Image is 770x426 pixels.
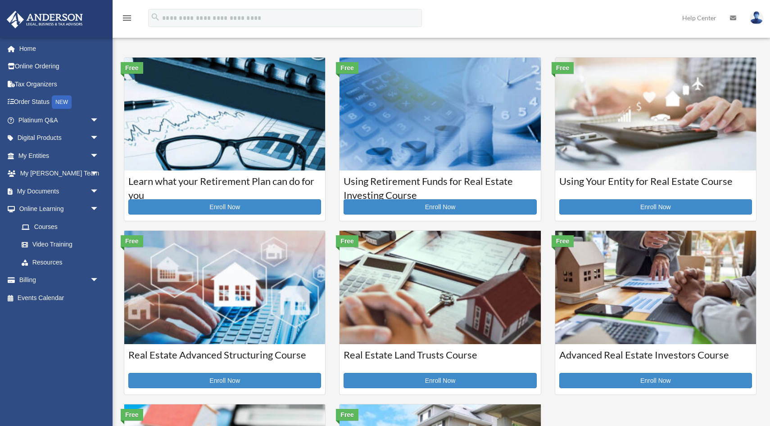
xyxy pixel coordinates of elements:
[750,11,763,24] img: User Pic
[90,147,108,165] span: arrow_drop_down
[122,16,132,23] a: menu
[128,199,321,215] a: Enroll Now
[6,58,113,76] a: Online Ordering
[13,218,108,236] a: Courses
[6,75,113,93] a: Tax Organizers
[13,253,113,271] a: Resources
[344,199,536,215] a: Enroll Now
[6,200,113,218] a: Online Learningarrow_drop_down
[121,235,143,247] div: Free
[121,62,143,74] div: Free
[4,11,86,28] img: Anderson Advisors Platinum Portal
[6,271,113,289] a: Billingarrow_drop_down
[90,200,108,219] span: arrow_drop_down
[6,289,113,307] a: Events Calendar
[150,12,160,22] i: search
[336,235,358,247] div: Free
[90,271,108,290] span: arrow_drop_down
[128,175,321,197] h3: Learn what your Retirement Plan can do for you
[6,165,113,183] a: My [PERSON_NAME] Teamarrow_drop_down
[52,95,72,109] div: NEW
[6,111,113,129] a: Platinum Q&Aarrow_drop_down
[344,175,536,197] h3: Using Retirement Funds for Real Estate Investing Course
[336,62,358,74] div: Free
[336,409,358,421] div: Free
[559,373,752,388] a: Enroll Now
[344,373,536,388] a: Enroll Now
[6,93,113,112] a: Order StatusNEW
[6,182,113,200] a: My Documentsarrow_drop_down
[6,147,113,165] a: My Entitiesarrow_drop_down
[344,348,536,371] h3: Real Estate Land Trusts Course
[552,235,574,247] div: Free
[128,373,321,388] a: Enroll Now
[13,236,113,254] a: Video Training
[559,199,752,215] a: Enroll Now
[121,409,143,421] div: Free
[559,175,752,197] h3: Using Your Entity for Real Estate Course
[90,182,108,201] span: arrow_drop_down
[90,111,108,130] span: arrow_drop_down
[90,165,108,183] span: arrow_drop_down
[122,13,132,23] i: menu
[128,348,321,371] h3: Real Estate Advanced Structuring Course
[6,129,113,147] a: Digital Productsarrow_drop_down
[552,62,574,74] div: Free
[90,129,108,148] span: arrow_drop_down
[6,40,113,58] a: Home
[559,348,752,371] h3: Advanced Real Estate Investors Course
